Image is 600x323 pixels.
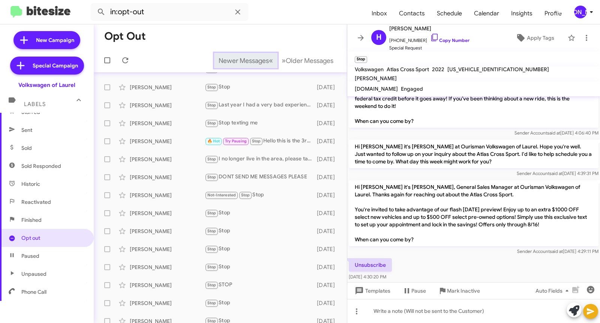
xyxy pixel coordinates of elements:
[411,284,426,298] span: Pause
[349,258,392,272] p: Unsubscribe
[355,75,397,82] span: [PERSON_NAME]
[277,53,338,68] button: Next
[549,170,562,176] span: said at
[505,3,538,24] a: Insights
[207,85,216,90] span: Stop
[207,103,216,108] span: Stop
[447,66,549,73] span: [US_VEHICLE_IDENTIFICATION_NUMBER]
[574,6,587,18] div: [PERSON_NAME]
[91,3,248,21] input: Search
[317,102,341,109] div: [DATE]
[517,248,598,254] span: Sender Account [DATE] 4:29:11 PM
[130,138,205,145] div: [PERSON_NAME]
[349,180,598,246] p: Hi [PERSON_NAME] it's [PERSON_NAME], General Sales Manager at Ourisman Volkswagen of Laurel. Than...
[130,156,205,163] div: [PERSON_NAME]
[205,173,317,181] div: DONT SEND ME MESSAGES PLEASE
[130,191,205,199] div: [PERSON_NAME]
[517,170,598,176] span: Sender Account [DATE] 4:39:31 PM
[130,102,205,109] div: [PERSON_NAME]
[353,284,390,298] span: Templates
[21,162,61,170] span: Sold Responded
[389,44,469,52] span: Special Request
[317,263,341,271] div: [DATE]
[349,274,386,280] span: [DATE] 4:30:20 PM
[396,284,432,298] button: Pause
[130,209,205,217] div: [PERSON_NAME]
[207,121,216,126] span: Stop
[205,191,317,199] div: Stop
[550,248,563,254] span: said at
[205,299,317,307] div: Stop
[317,281,341,289] div: [DATE]
[130,263,205,271] div: [PERSON_NAME]
[207,229,216,233] span: Stop
[432,284,486,298] button: Mark Inactive
[205,101,317,109] div: Last year I had a very bad experience with your repair shop that was not resolved to my satisfact...
[205,281,317,289] div: STOP
[355,56,367,63] small: Stop
[317,120,341,127] div: [DATE]
[130,84,205,91] div: [PERSON_NAME]
[349,140,598,168] p: Hi [PERSON_NAME] it's [PERSON_NAME] at Ourisman Volkswagen of Laurel. Hope you're well. Just want...
[529,284,577,298] button: Auto Fields
[207,139,220,144] span: 🔥 Hot
[355,66,384,73] span: Volkswagen
[21,144,32,152] span: Sold
[18,81,75,89] div: Volkswagen of Laurel
[389,33,469,44] span: [PHONE_NUMBER]
[33,62,78,69] span: Special Campaign
[130,227,205,235] div: [PERSON_NAME]
[205,209,317,217] div: Stop
[205,227,317,235] div: Stop
[538,3,568,24] span: Profile
[21,234,40,242] span: Opt out
[317,245,341,253] div: [DATE]
[317,173,341,181] div: [DATE]
[347,284,396,298] button: Templates
[21,216,42,224] span: Finished
[207,265,216,269] span: Stop
[205,137,317,145] div: Hello this is the 3rd response I have purchased a vehicle please remove me from your list please
[207,157,216,161] span: Stop
[21,198,51,206] span: Reactivated
[241,193,250,197] span: Stop
[527,31,554,45] span: Apply Tags
[219,57,269,65] span: Newer Messages
[317,299,341,307] div: [DATE]
[366,3,393,24] a: Inbox
[104,30,146,42] h1: Opt Out
[317,84,341,91] div: [DATE]
[514,130,598,136] span: Sender Account [DATE] 4:06:40 PM
[214,53,277,68] button: Previous
[317,191,341,199] div: [DATE]
[468,3,505,24] a: Calendar
[430,37,469,43] a: Copy Number
[225,139,247,144] span: Try Pausing
[130,120,205,127] div: [PERSON_NAME]
[547,130,560,136] span: said at
[447,284,480,298] span: Mark Inactive
[21,180,40,188] span: Historic
[355,85,398,92] span: [DOMAIN_NAME]
[432,66,444,73] span: 2022
[317,209,341,217] div: [DATE]
[282,56,286,65] span: »
[568,6,592,18] button: [PERSON_NAME]
[130,281,205,289] div: [PERSON_NAME]
[389,24,469,33] span: [PERSON_NAME]
[207,247,216,251] span: Stop
[21,270,46,278] span: Unpaused
[393,3,431,24] span: Contacts
[286,57,333,65] span: Older Messages
[214,53,338,68] nav: Page navigation example
[205,245,317,253] div: Stop
[207,175,216,179] span: Stop
[130,173,205,181] div: [PERSON_NAME]
[207,301,216,305] span: Stop
[376,31,382,43] span: H
[505,31,564,45] button: Apply Tags
[252,139,261,144] span: Stop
